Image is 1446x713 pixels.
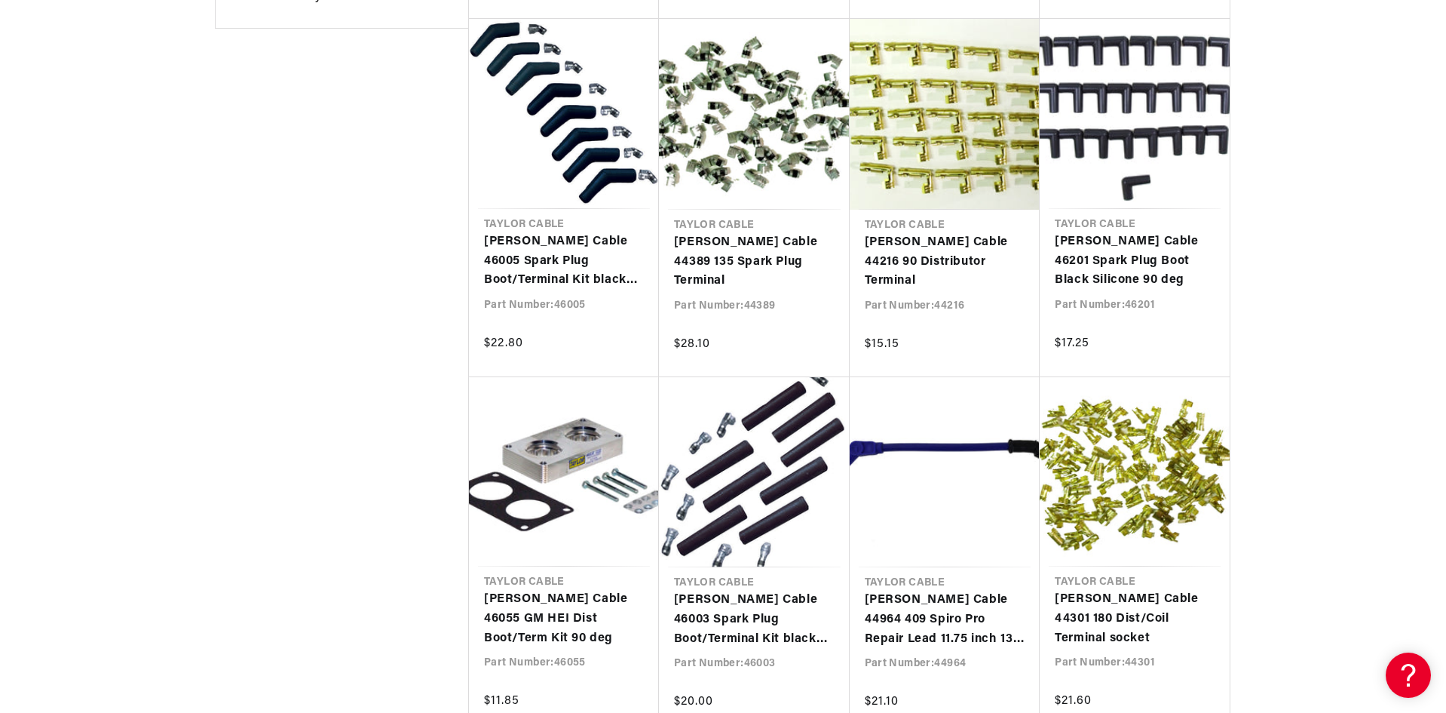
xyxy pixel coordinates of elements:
a: [PERSON_NAME] Cable 44389 135 Spark Plug Terminal [674,233,835,291]
a: [PERSON_NAME] Cable 44301 180 Dist/Coil Terminal socket [1055,590,1215,648]
a: [PERSON_NAME] Cable 44964 409 Spiro Pro Repair Lead 11.75 inch 135 Blue [865,591,1025,649]
a: [PERSON_NAME] Cable 46003 Spark Plug Boot/Terminal Kit black 180 deg [674,591,835,649]
a: [PERSON_NAME] Cable 46055 GM HEI Dist Boot/Term Kit 90 deg [484,590,644,648]
a: [PERSON_NAME] Cable 46201 Spark Plug Boot Black Silicone 90 deg [1055,232,1215,290]
a: [PERSON_NAME] Cable 44216 90 Distributor Terminal [865,233,1025,291]
a: [PERSON_NAME] Cable 46005 Spark Plug Boot/Terminal Kit black 135 deg [484,232,644,290]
